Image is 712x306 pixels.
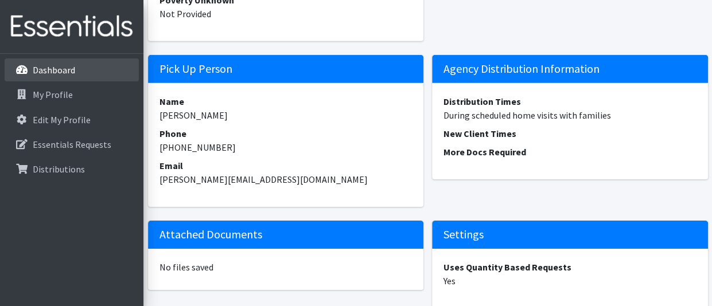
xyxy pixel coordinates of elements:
dd: [PERSON_NAME] [159,108,413,122]
dt: New Client Times [443,127,697,140]
a: Essentials Requests [5,133,139,156]
dt: Distribution Times [443,95,697,108]
h5: Agency Distribution Information [432,55,708,83]
dt: Uses Quantity Based Requests [443,260,697,274]
dt: More Docs Required [443,145,697,159]
dt: Name [159,95,413,108]
h5: Pick Up Person [148,55,424,83]
p: Distributions [33,163,85,175]
dt: Phone [159,127,413,140]
dd: No files saved [159,260,413,274]
span: translation missing: en.not_provided [159,8,211,19]
p: Edit My Profile [33,114,91,125]
h5: Attached Documents [148,221,424,249]
a: My Profile [5,83,139,106]
dd: During scheduled home visits with families [443,108,697,122]
a: Edit My Profile [5,108,139,131]
img: HumanEssentials [5,7,139,46]
p: Essentials Requests [33,139,111,150]
dd: [PHONE_NUMBER] [159,140,413,154]
dt: Email [159,159,413,172]
p: Dashboard [33,64,75,76]
dd: [PERSON_NAME][EMAIL_ADDRESS][DOMAIN_NAME] [159,172,413,186]
h5: Settings [432,221,708,249]
dd: Yes [443,274,697,288]
p: My Profile [33,89,73,100]
a: Dashboard [5,58,139,81]
a: Distributions [5,158,139,181]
